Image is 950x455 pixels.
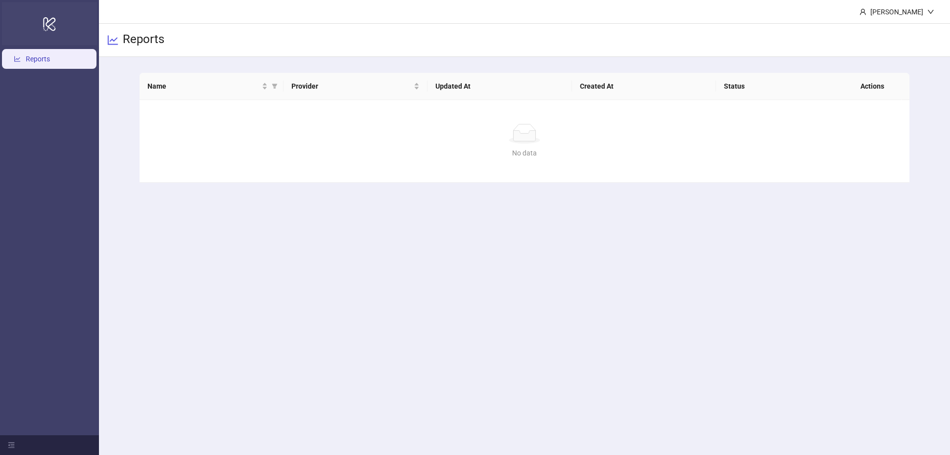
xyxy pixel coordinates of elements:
th: Name [140,73,284,100]
span: line-chart [107,34,119,46]
a: Reports [26,55,50,63]
span: Provider [291,81,412,92]
div: [PERSON_NAME] [866,6,927,17]
span: down [927,8,934,15]
span: filter [272,83,278,89]
h3: Reports [123,32,164,49]
th: Provider [284,73,427,100]
div: No data [151,148,898,158]
th: Updated At [427,73,571,100]
th: Actions [853,73,902,100]
span: user [859,8,866,15]
span: Name [147,81,260,92]
span: filter [270,79,280,94]
span: menu-fold [8,442,15,449]
th: Status [716,73,860,100]
th: Created At [572,73,716,100]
